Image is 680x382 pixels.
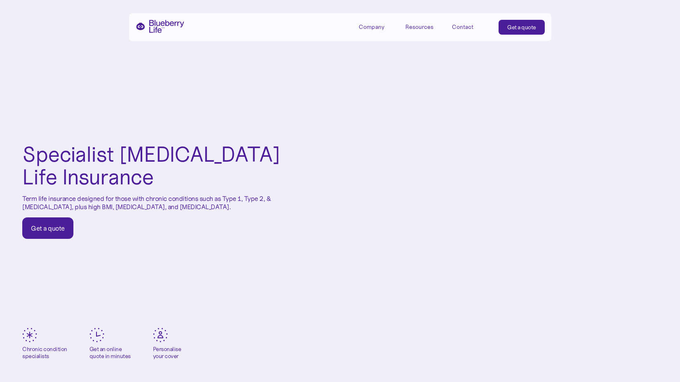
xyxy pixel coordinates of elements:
div: Company [359,20,396,33]
div: Resources [405,20,442,33]
div: Resources [405,24,433,31]
a: home [136,20,184,33]
div: Chronic condition specialists [22,346,67,360]
h1: Specialist [MEDICAL_DATA] Life Insurance [22,143,318,188]
div: Get a quote [31,224,65,232]
p: Term life insurance designed for those with chronic conditions such as Type 1, Type 2, & [MEDICAL... [22,195,318,210]
div: Personalise your cover [153,346,181,360]
div: Company [359,24,384,31]
a: Contact [452,20,489,33]
div: Get an online quote in minutes [89,346,131,360]
div: Get a quote [507,23,536,31]
a: Get a quote [499,20,545,35]
div: Contact [452,24,473,31]
a: Get a quote [22,217,73,239]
